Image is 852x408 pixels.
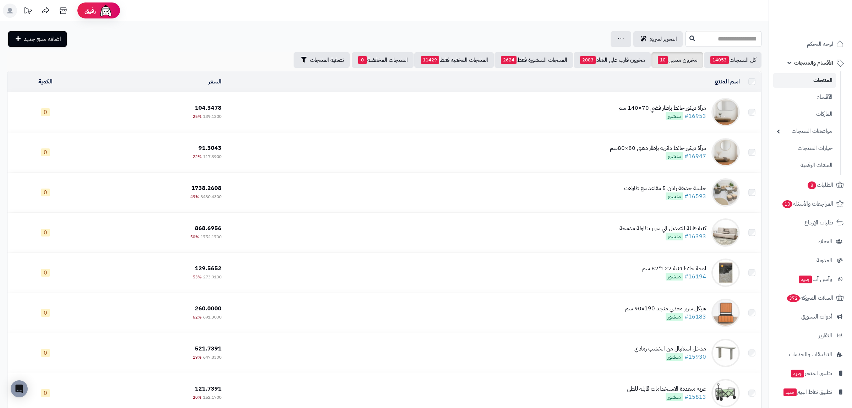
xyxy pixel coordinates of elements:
[773,158,836,173] a: الملفات الرقمية
[580,56,596,64] span: 2083
[773,89,836,105] a: الأقسام
[666,233,683,240] span: منشور
[666,273,683,281] span: منشور
[666,393,683,401] span: منشور
[773,141,836,156] a: خيارات المنتجات
[807,39,833,49] span: لوحة التحكم
[193,113,202,120] span: 25%
[711,138,740,167] img: مرآة ديكور حائط دائرية بإطار ذهبي 80×80سم
[84,6,96,15] span: رفيق
[773,271,848,288] a: وآتس آبجديد
[684,192,706,201] a: #16593
[208,77,222,86] a: السعر
[501,56,517,64] span: 2624
[711,379,740,407] img: عربة متعددة الاستخدامات قابلة للطي
[773,124,836,139] a: مواصفات المنتجات
[704,52,761,68] a: كل المنتجات14053
[819,331,832,341] span: التقارير
[773,214,848,231] a: طلبات الإرجاع
[414,52,494,68] a: المنتجات المخفية فقط11429
[634,345,706,353] div: مدخل استقبال من الخشب رمادي
[495,52,573,68] a: المنتجات المنشورة فقط2624
[711,178,740,207] img: جلسة حديقة راتان 5 مقاعد مع طاولات
[684,353,706,361] a: #15930
[808,181,816,189] span: 8
[358,56,367,64] span: 0
[711,218,740,247] img: كنبة قابلة للتعديل الي سرير بطاولة مدمجة
[715,77,740,86] a: اسم المنتج
[650,35,677,43] span: التحرير لسريع
[574,52,651,68] a: مخزون قارب على النفاذ2083
[773,195,848,212] a: المراجعات والأسئلة10
[804,218,833,228] span: طلبات الإرجاع
[789,349,832,359] span: التطبيقات والخدمات
[783,388,797,396] span: جديد
[195,224,222,233] span: 868.6956
[794,58,833,68] span: الأقسام والمنتجات
[787,294,800,302] span: 372
[41,269,50,277] span: 0
[666,192,683,200] span: منشور
[627,385,706,393] div: عربة متعددة الاستخدامات قابلة للطي
[41,148,50,156] span: 0
[193,314,202,320] span: 62%
[618,104,706,112] div: مرآة ديكور حائط بإطار فضي 70×140 سم
[684,152,706,161] a: #16947
[19,4,37,20] a: تحديثات المنصة
[421,56,439,64] span: 11429
[310,56,344,64] span: تصفية المنتجات
[791,370,804,377] span: جديد
[773,346,848,363] a: التطبيقات والخدمات
[642,265,706,273] div: لوحة حائط فنية 122*82 سم
[195,104,222,112] span: 104.3478
[684,393,706,401] a: #15813
[195,264,222,273] span: 129.5652
[195,344,222,353] span: 521.7391
[195,385,222,393] span: 121.7391
[8,31,67,47] a: اضافة منتج جديد
[773,36,848,53] a: لوحة التحكم
[773,383,848,401] a: تطبيق نقاط البيعجديد
[625,305,706,313] div: هيكل سرير معدني منجد 90x190 سم
[190,234,199,240] span: 50%
[193,394,202,401] span: 20%
[24,35,61,43] span: اضافة منتج جديد
[198,144,222,152] span: 91.3043
[666,152,683,160] span: منشور
[201,234,222,240] span: 1752.1700
[203,314,222,320] span: 691.3000
[38,77,53,86] a: الكمية
[801,312,832,322] span: أدوات التسويق
[193,274,202,280] span: 53%
[193,354,202,360] span: 19%
[203,274,222,280] span: 273.9100
[633,31,683,47] a: التحرير لسريع
[773,73,836,88] a: المنتجات
[191,184,222,192] span: 1738.2608
[41,108,50,116] span: 0
[658,56,668,64] span: 10
[773,365,848,382] a: تطبيق المتجرجديد
[190,194,199,200] span: 49%
[818,236,832,246] span: العملاء
[203,153,222,160] span: 117.3900
[666,313,683,321] span: منشور
[807,180,833,190] span: الطلبات
[619,224,706,233] div: كنبة قابلة للتعديل الي سرير بطاولة مدمجة
[666,353,683,361] span: منشور
[41,349,50,357] span: 0
[711,299,740,327] img: هيكل سرير معدني منجد 90x190 سم
[773,233,848,250] a: العملاء
[804,5,845,20] img: logo-2.png
[352,52,414,68] a: المنتجات المخفضة0
[41,189,50,196] span: 0
[711,98,740,126] img: مرآة ديكور حائط بإطار فضي 70×140 سم
[294,52,350,68] button: تصفية المنتجات
[684,112,706,120] a: #16953
[99,4,113,18] img: ai-face.png
[41,389,50,397] span: 0
[684,312,706,321] a: #16183
[684,232,706,241] a: #16393
[816,255,832,265] span: المدونة
[773,176,848,194] a: الطلبات8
